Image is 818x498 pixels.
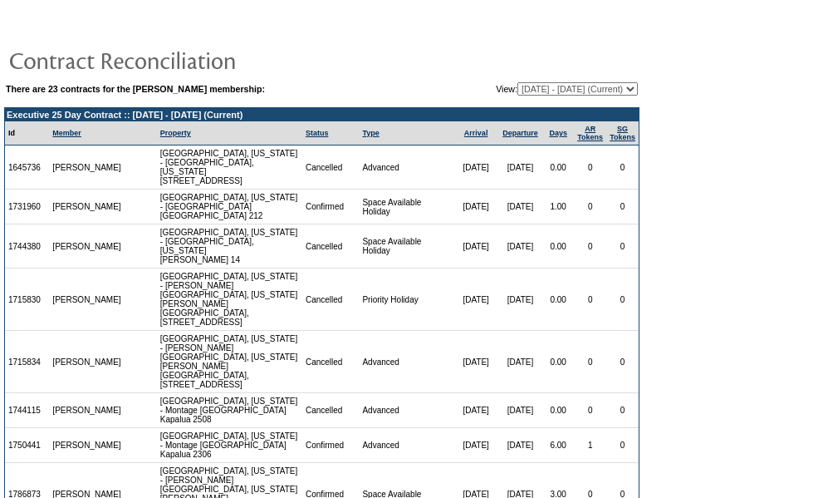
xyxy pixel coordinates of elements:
[414,82,638,96] td: View:
[574,428,606,463] td: 1
[49,190,125,224] td: [PERSON_NAME]
[157,393,302,428] td: [GEOGRAPHIC_DATA], [US_STATE] - Montage [GEOGRAPHIC_DATA] Kapalua 2508
[5,269,49,331] td: 1715830
[5,121,49,145] td: Id
[574,190,606,224] td: 0
[606,428,639,463] td: 0
[49,428,125,463] td: [PERSON_NAME]
[49,269,125,331] td: [PERSON_NAME]
[498,269,542,331] td: [DATE]
[302,224,360,269] td: Cancelled
[359,393,453,428] td: Advanced
[302,145,360,190] td: Cancelled
[302,393,360,428] td: Cancelled
[306,129,329,137] a: Status
[5,190,49,224] td: 1731960
[49,393,125,428] td: [PERSON_NAME]
[359,145,453,190] td: Advanced
[542,190,574,224] td: 1.00
[302,269,360,331] td: Cancelled
[157,190,302,224] td: [GEOGRAPHIC_DATA], [US_STATE] - [GEOGRAPHIC_DATA] [GEOGRAPHIC_DATA] 212
[157,331,302,393] td: [GEOGRAPHIC_DATA], [US_STATE] - [PERSON_NAME][GEOGRAPHIC_DATA], [US_STATE] [PERSON_NAME][GEOGRAPH...
[49,224,125,269] td: [PERSON_NAME]
[542,145,574,190] td: 0.00
[453,428,497,463] td: [DATE]
[453,393,497,428] td: [DATE]
[359,190,453,224] td: Space Available Holiday
[502,129,538,137] a: Departure
[574,224,606,269] td: 0
[498,428,542,463] td: [DATE]
[453,331,497,393] td: [DATE]
[542,393,574,428] td: 0.00
[606,393,639,428] td: 0
[610,125,635,141] a: SGTokens
[498,224,542,269] td: [DATE]
[453,224,497,269] td: [DATE]
[157,145,302,190] td: [GEOGRAPHIC_DATA], [US_STATE] - [GEOGRAPHIC_DATA], [US_STATE] [STREET_ADDRESS]
[362,129,379,137] a: Type
[453,190,497,224] td: [DATE]
[606,190,639,224] td: 0
[542,331,574,393] td: 0.00
[52,129,81,137] a: Member
[542,224,574,269] td: 0.00
[453,269,497,331] td: [DATE]
[464,129,488,137] a: Arrival
[574,145,606,190] td: 0
[5,393,49,428] td: 1744115
[5,108,639,121] td: Executive 25 Day Contract :: [DATE] - [DATE] (Current)
[157,224,302,269] td: [GEOGRAPHIC_DATA], [US_STATE] - [GEOGRAPHIC_DATA], [US_STATE] [PERSON_NAME] 14
[574,331,606,393] td: 0
[5,145,49,190] td: 1645736
[302,331,360,393] td: Cancelled
[302,428,360,463] td: Confirmed
[359,269,453,331] td: Priority Holiday
[157,428,302,463] td: [GEOGRAPHIC_DATA], [US_STATE] - Montage [GEOGRAPHIC_DATA] Kapalua 2306
[359,224,453,269] td: Space Available Holiday
[606,145,639,190] td: 0
[49,145,125,190] td: [PERSON_NAME]
[5,331,49,393] td: 1715834
[302,190,360,224] td: Confirmed
[606,269,639,331] td: 0
[606,331,639,393] td: 0
[359,428,453,463] td: Advanced
[157,269,302,331] td: [GEOGRAPHIC_DATA], [US_STATE] - [PERSON_NAME][GEOGRAPHIC_DATA], [US_STATE] [PERSON_NAME][GEOGRAPH...
[574,393,606,428] td: 0
[606,224,639,269] td: 0
[542,428,574,463] td: 6.00
[498,393,542,428] td: [DATE]
[5,428,49,463] td: 1750441
[498,190,542,224] td: [DATE]
[8,43,340,76] img: pgTtlContractReconciliation.gif
[498,145,542,190] td: [DATE]
[549,129,567,137] a: Days
[542,269,574,331] td: 0.00
[574,269,606,331] td: 0
[498,331,542,393] td: [DATE]
[359,331,453,393] td: Advanced
[577,125,603,141] a: ARTokens
[453,145,497,190] td: [DATE]
[6,84,265,94] b: There are 23 contracts for the [PERSON_NAME] membership:
[5,224,49,269] td: 1744380
[160,129,191,137] a: Property
[49,331,125,393] td: [PERSON_NAME]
